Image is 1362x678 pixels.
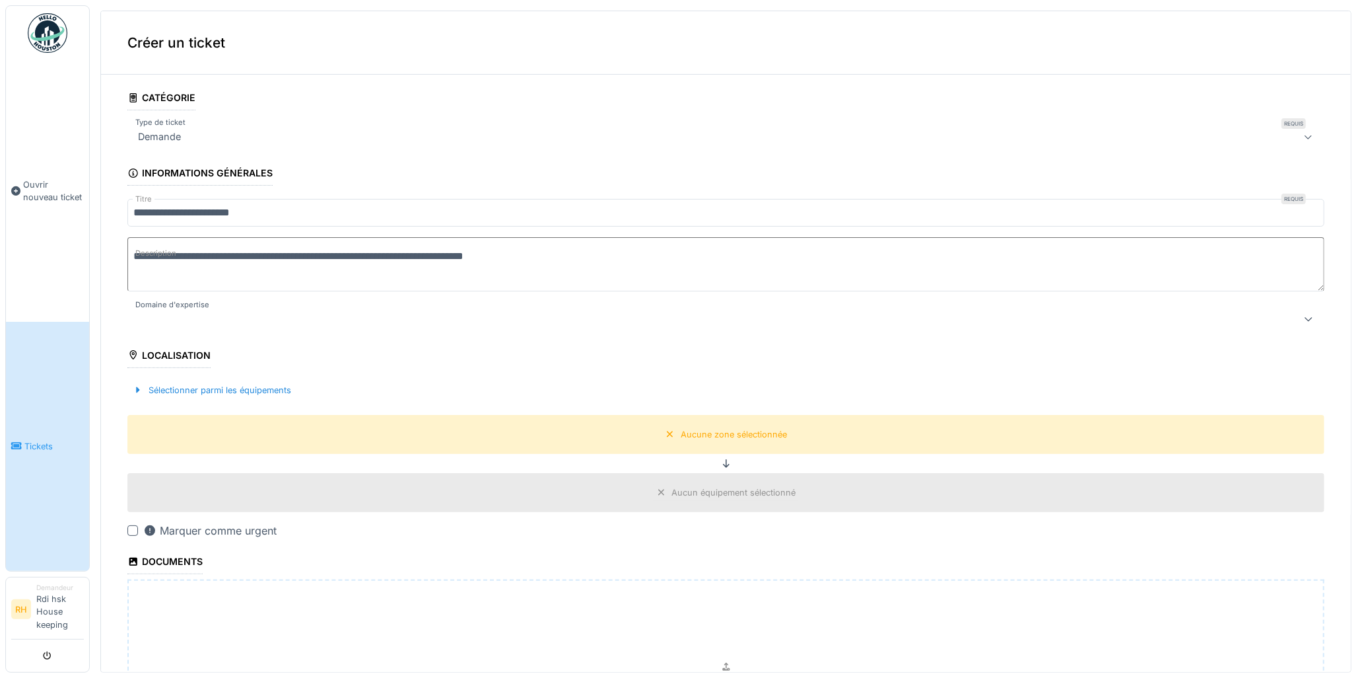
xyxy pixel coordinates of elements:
div: Aucun équipement sélectionné [672,486,796,499]
label: Description [133,245,179,262]
label: Domaine d'expertise [133,299,212,311]
div: Localisation [127,346,211,368]
div: Informations générales [127,163,273,186]
div: Documents [127,552,203,574]
img: Badge_color-CXgf-gQk.svg [28,13,67,53]
div: Demande [133,129,186,145]
div: Marquer comme urgent [143,523,277,539]
li: Rdi hsk House keeping [36,583,84,636]
div: Aucune zone sélectionnée [681,428,787,441]
li: RH [11,599,31,619]
div: Créer un ticket [101,11,1351,75]
div: Catégorie [127,88,195,110]
a: Tickets [6,322,89,571]
div: Sélectionner parmi les équipements [127,381,296,399]
div: Requis [1281,118,1306,129]
span: Ouvrir nouveau ticket [23,178,84,204]
div: Requis [1281,194,1306,204]
div: Demandeur [36,583,84,593]
a: RH DemandeurRdi hsk House keeping [11,583,84,640]
label: Titre [133,194,154,205]
label: Type de ticket [133,117,188,128]
a: Ouvrir nouveau ticket [6,60,89,322]
span: Tickets [24,440,84,453]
